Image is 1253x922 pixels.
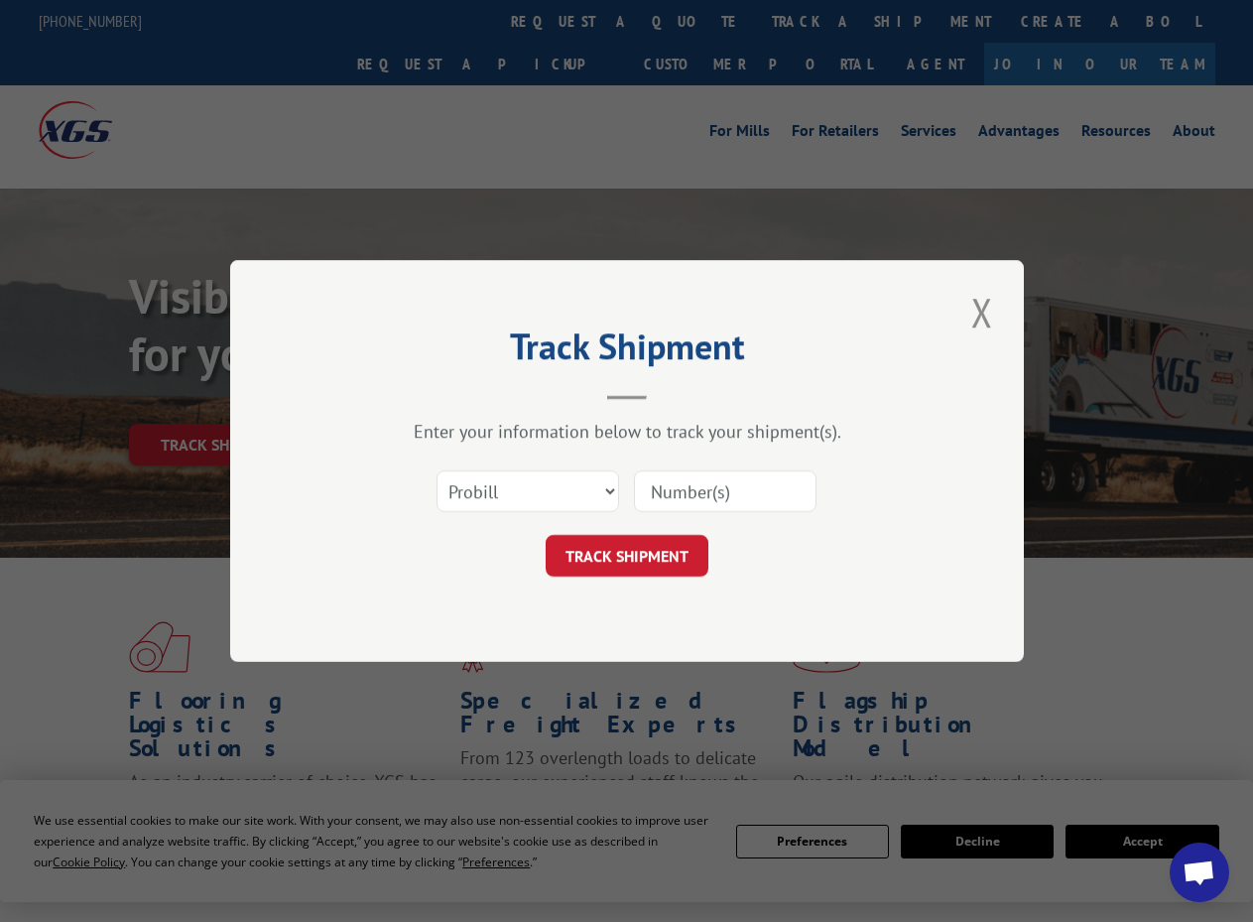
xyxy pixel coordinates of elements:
div: Enter your information below to track your shipment(s). [329,420,925,443]
h2: Track Shipment [329,332,925,370]
button: Close modal [965,285,999,339]
input: Number(s) [634,470,816,512]
a: Open chat [1170,843,1229,902]
button: TRACK SHIPMENT [546,535,708,577]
